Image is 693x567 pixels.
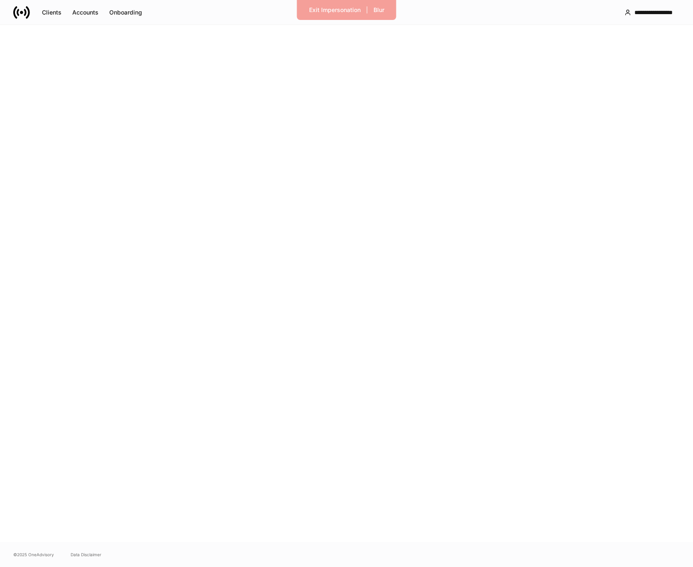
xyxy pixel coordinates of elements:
button: Onboarding [104,6,147,19]
div: Exit Impersonation [309,6,361,14]
button: Clients [37,6,67,19]
div: Onboarding [109,8,142,17]
button: Blur [368,3,390,17]
div: Clients [42,8,61,17]
span: © 2025 OneAdvisory [13,551,54,558]
div: Blur [374,6,384,14]
div: Accounts [72,8,98,17]
a: Data Disclaimer [71,551,101,558]
button: Exit Impersonation [304,3,366,17]
button: Accounts [67,6,104,19]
